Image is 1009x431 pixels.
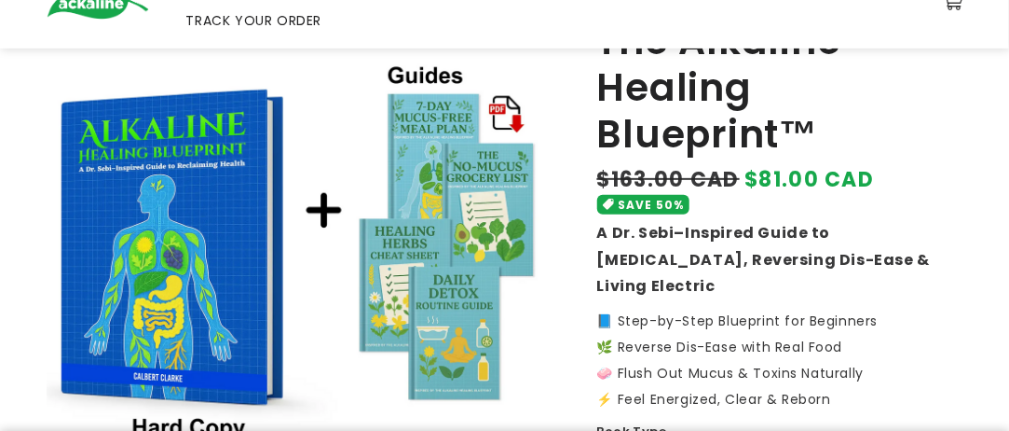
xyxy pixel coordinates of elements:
p: 📘 Step-by-Step Blueprint for Beginners 🌿 Reverse Dis-Ease with Real Food 🧼 Flush Out Mucus & Toxi... [597,314,962,406]
strong: A Dr. Sebi–Inspired Guide to [MEDICAL_DATA], Reversing Dis-Ease & Living Electric [597,222,931,298]
s: $163.00 CAD [597,164,740,195]
span: SAVE 50% [618,195,684,215]
span: TRACK YOUR ORDER [186,12,322,29]
h1: The Alkaline Healing Blueprint™ [597,18,962,159]
span: $81.00 CAD [744,164,874,195]
a: TRACK YOUR ORDER [175,1,334,40]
